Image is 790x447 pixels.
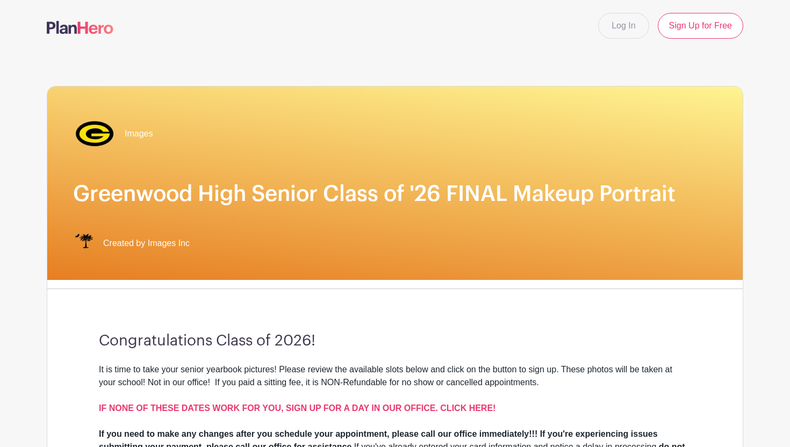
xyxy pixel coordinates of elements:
[658,13,743,39] a: Sign Up for Free
[73,181,717,207] h1: Greenwood High Senior Class of '26 FINAL Makeup Portrait
[99,403,495,413] a: IF NONE OF THESE DATES WORK FOR YOU, SIGN UP FOR A DAY IN OUR OFFICE. CLICK HERE!
[47,21,113,34] img: logo-507f7623f17ff9eddc593b1ce0a138ce2505c220e1c5a4e2b4648c50719b7d32.svg
[598,13,649,39] a: Log In
[99,363,691,428] div: It is time to take your senior yearbook pictures! Please review the available slots below and cli...
[103,237,190,250] span: Created by Images Inc
[73,112,116,155] img: greenwood%20transp.%20(1).png
[73,233,95,254] img: IMAGES%20logo%20transparenT%20PNG%20s.png
[99,332,691,350] h3: Congratulations Class of 2026!
[125,127,153,140] span: Images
